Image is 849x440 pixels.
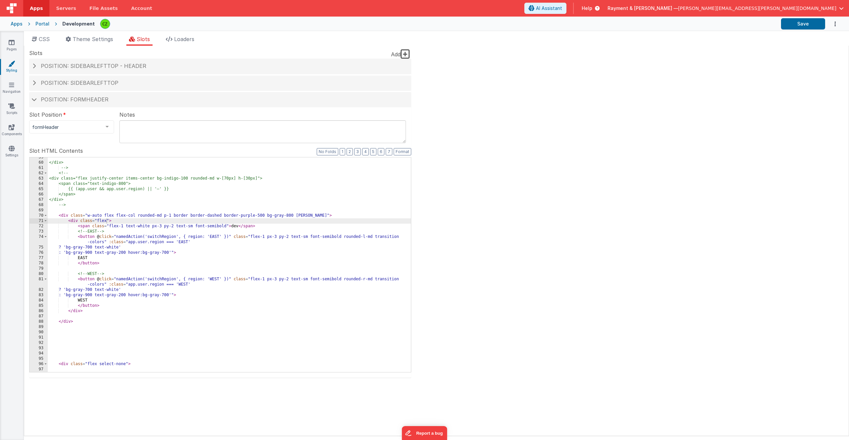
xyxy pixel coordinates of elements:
[386,148,392,155] button: 7
[378,148,384,155] button: 6
[30,255,48,261] div: 77
[30,361,48,367] div: 96
[35,21,49,27] div: Portal
[30,340,48,346] div: 92
[41,80,118,86] span: Position: sidebarLeftTop
[30,197,48,202] div: 67
[362,148,369,155] button: 4
[30,314,48,319] div: 87
[174,36,194,42] span: Loaders
[30,202,48,208] div: 68
[41,63,146,69] span: Position: sidebarLeftTop - header
[30,213,48,218] div: 70
[30,271,48,277] div: 80
[29,49,42,57] span: Slots
[39,36,50,42] span: CSS
[394,148,411,155] button: Format
[100,19,110,28] img: b4a104e37d07c2bfba7c0e0e4a273d04
[29,147,83,155] span: Slot HTML Contents
[30,165,48,171] div: 61
[30,208,48,213] div: 69
[30,308,48,314] div: 86
[30,245,48,250] div: 75
[524,3,566,14] button: AI Assistant
[402,426,447,440] iframe: Marker.io feedback button
[30,266,48,271] div: 79
[30,319,48,324] div: 88
[370,148,376,155] button: 5
[30,367,48,372] div: 97
[30,303,48,308] div: 85
[30,261,48,266] div: 78
[608,5,678,12] span: Rayment & [PERSON_NAME] —
[30,192,48,197] div: 66
[30,346,48,351] div: 93
[30,218,48,224] div: 71
[30,335,48,340] div: 91
[391,51,401,58] span: Add
[536,5,562,12] span: AI Assistant
[30,298,48,303] div: 84
[30,356,48,361] div: 95
[30,351,48,356] div: 94
[30,229,48,234] div: 73
[30,330,48,335] div: 90
[30,171,48,176] div: 62
[825,17,838,31] button: Options
[137,36,150,42] span: Slots
[119,111,135,119] span: Notes
[317,148,338,155] button: No Folds
[30,293,48,298] div: 83
[30,234,48,245] div: 74
[62,21,95,27] div: Development
[30,187,48,192] div: 65
[30,181,48,187] div: 64
[73,36,113,42] span: Theme Settings
[354,148,361,155] button: 3
[30,287,48,293] div: 82
[30,176,48,181] div: 63
[30,160,48,165] div: 60
[29,111,62,119] span: Slot Position
[11,21,23,27] div: Apps
[30,250,48,255] div: 76
[30,155,48,160] div: 59
[30,324,48,330] div: 89
[781,18,825,29] button: Save
[32,124,100,131] span: formHeader
[347,148,353,155] button: 2
[608,5,844,12] button: Rayment & [PERSON_NAME] — [PERSON_NAME][EMAIL_ADDRESS][PERSON_NAME][DOMAIN_NAME]
[90,5,118,12] span: File Assets
[56,5,76,12] span: Servers
[30,5,43,12] span: Apps
[582,5,592,12] span: Help
[340,148,345,155] button: 1
[30,277,48,287] div: 81
[30,224,48,229] div: 72
[678,5,836,12] span: [PERSON_NAME][EMAIL_ADDRESS][PERSON_NAME][DOMAIN_NAME]
[41,96,108,103] span: Position: formHeader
